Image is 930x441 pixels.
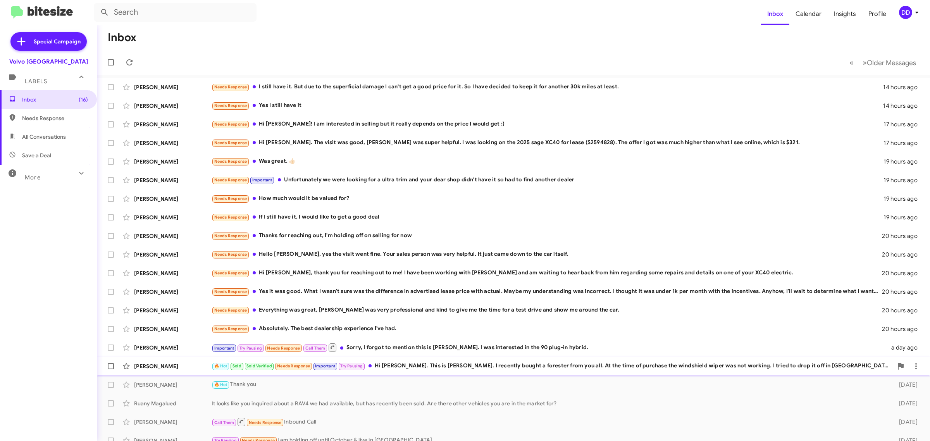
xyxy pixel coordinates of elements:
span: Needs Response [214,177,247,183]
span: All Conversations [22,133,66,141]
a: Special Campaign [10,32,87,51]
div: [PERSON_NAME] [134,139,212,147]
span: Needs Response [214,122,247,127]
span: Special Campaign [34,38,81,45]
div: Was great. 👍🏻 [212,157,883,166]
span: Needs Response [214,215,247,220]
button: Previous [845,55,858,71]
span: Call Them [305,346,325,351]
div: 20 hours ago [882,325,924,333]
span: More [25,174,41,181]
div: Ruany Magalued [134,400,212,407]
span: Labels [25,78,47,85]
div: If I still have it, I would like to get a good deal [212,213,883,222]
div: [PERSON_NAME] [134,176,212,184]
div: Sorry, I forgot to mention this is [PERSON_NAME]. I was interested in the 90 plug-in hybrid. [212,343,885,352]
span: « [849,58,854,67]
div: Hi [PERSON_NAME], thank you for reaching out to me! I have been working with [PERSON_NAME] and am... [212,269,882,277]
div: [DATE] [885,381,924,389]
button: Next [858,55,921,71]
a: Inbox [761,3,789,25]
div: 19 hours ago [883,214,924,221]
div: Hi [PERSON_NAME]! I am interested in selling but it really depends on the price I would get :) [212,120,883,129]
div: 14 hours ago [883,102,924,110]
span: Important [214,346,234,351]
div: [PERSON_NAME] [134,269,212,277]
div: 14 hours ago [883,83,924,91]
a: Insights [828,3,862,25]
span: Needs Response [22,114,88,122]
a: Calendar [789,3,828,25]
span: (16) [79,96,88,103]
div: a day ago [885,344,924,351]
span: » [863,58,867,67]
span: Sold Verified [246,363,272,369]
div: [PERSON_NAME] [134,362,212,370]
div: [PERSON_NAME] [134,158,212,165]
div: Thanks for reaching out, I'm holding off on selling for now [212,231,882,240]
span: 🔥 Hot [214,382,227,387]
div: [PERSON_NAME] [134,121,212,128]
div: DD [899,6,912,19]
div: 20 hours ago [882,269,924,277]
span: Older Messages [867,59,916,67]
div: Yes it was good. What I wasn't sure was the difference in advertised lease price with actual. May... [212,287,882,296]
span: Try Pausing [239,346,262,351]
button: DD [892,6,921,19]
div: 20 hours ago [882,251,924,258]
span: Needs Response [214,196,247,201]
nav: Page navigation example [845,55,921,71]
div: 20 hours ago [882,232,924,240]
a: Profile [862,3,892,25]
div: 19 hours ago [883,158,924,165]
div: Yes I still have it [212,101,883,110]
div: Volvo [GEOGRAPHIC_DATA] [9,58,88,65]
h1: Inbox [108,31,136,44]
span: Call Them [214,420,234,425]
div: Thank you [212,380,885,389]
div: 17 hours ago [883,139,924,147]
span: Needs Response [214,308,247,313]
span: Needs Response [214,252,247,257]
span: Needs Response [249,420,282,425]
span: Try Pausing [340,363,363,369]
span: Needs Response [214,84,247,90]
div: 20 hours ago [882,307,924,314]
span: Needs Response [214,103,247,108]
span: Important [252,177,272,183]
div: 17 hours ago [883,121,924,128]
span: Needs Response [267,346,300,351]
div: [DATE] [885,418,924,426]
div: 20 hours ago [882,288,924,296]
span: Needs Response [277,363,310,369]
div: Everything was great, [PERSON_NAME] was very professional and kind to give me the time for a test... [212,306,882,315]
div: Absolutely. The best dealership experience I've had. [212,324,882,333]
input: Search [94,3,257,22]
div: Unfortunately we were looking for a ultra trim and your dear shop didn't have it so had to find a... [212,176,883,184]
div: [PERSON_NAME] [134,381,212,389]
div: It looks like you inquired about a RAV4 we had available, but has recently been sold. Are there o... [212,400,885,407]
div: [PERSON_NAME] [134,251,212,258]
div: 19 hours ago [883,176,924,184]
div: [PERSON_NAME] [134,83,212,91]
span: Needs Response [214,233,247,238]
div: Hi [PERSON_NAME]. The visit was good, [PERSON_NAME] was super helpful. I was looking on the 2025 ... [212,138,883,147]
div: 19 hours ago [883,195,924,203]
div: Hi [PERSON_NAME]. This is [PERSON_NAME]. I recently bought a forester from you all. At the time o... [212,362,893,370]
div: Hello [PERSON_NAME], yes the visit went fine. Your sales person was very helpful. It just came do... [212,250,882,259]
div: [PERSON_NAME] [134,214,212,221]
div: Inbound Call [212,417,885,427]
span: Needs Response [214,289,247,294]
span: Needs Response [214,326,247,331]
div: [PERSON_NAME] [134,232,212,240]
span: Save a Deal [22,152,51,159]
span: Needs Response [214,270,247,276]
div: I still have it. But due to the superficial damage I can't get a good price for it. So I have dec... [212,83,883,91]
div: [DATE] [885,400,924,407]
span: Needs Response [214,159,247,164]
div: [PERSON_NAME] [134,344,212,351]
